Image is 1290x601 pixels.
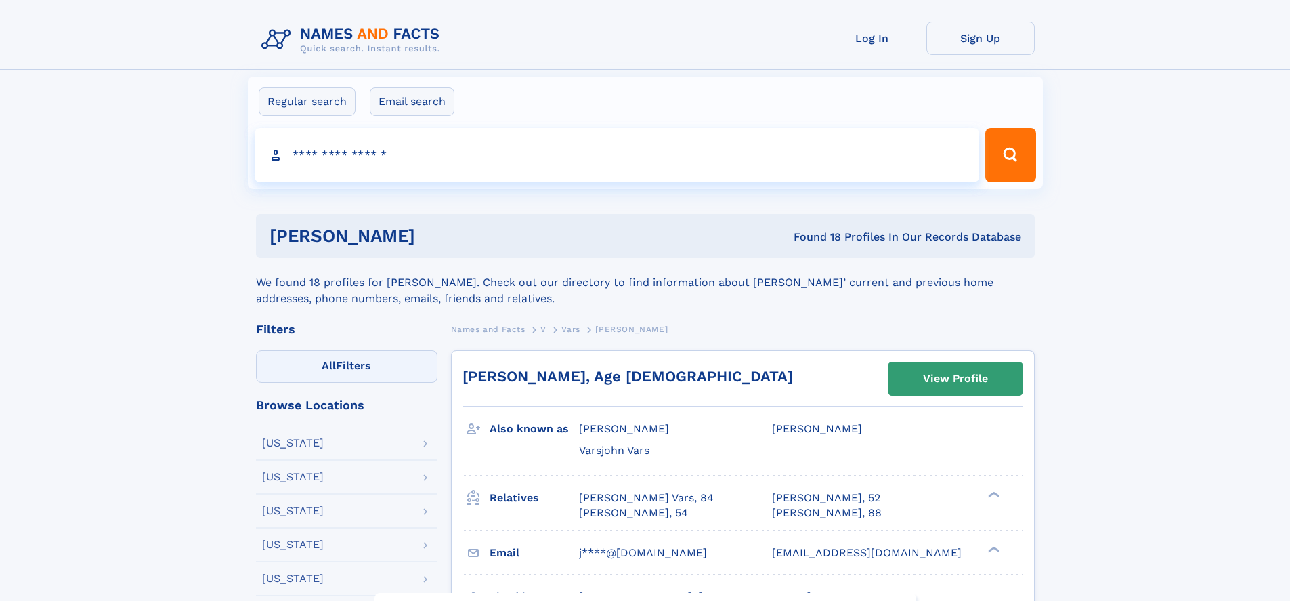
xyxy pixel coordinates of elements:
a: Log In [818,22,926,55]
div: [US_STATE] [262,573,324,584]
a: [PERSON_NAME], 54 [579,505,688,520]
h3: Email [490,541,579,564]
div: Found 18 Profiles In Our Records Database [604,230,1021,245]
label: Filters [256,350,437,383]
span: V [540,325,546,334]
a: Sign Up [926,22,1035,55]
label: Regular search [259,87,356,116]
span: All [322,359,336,372]
button: Search Button [985,128,1035,182]
a: V [540,320,546,337]
a: Vars [561,320,580,337]
div: Browse Locations [256,399,437,411]
div: ❯ [985,490,1001,499]
label: Email search [370,87,454,116]
a: View Profile [888,362,1023,395]
span: [PERSON_NAME] [772,422,862,435]
span: [EMAIL_ADDRESS][DOMAIN_NAME] [772,546,962,559]
h1: [PERSON_NAME] [270,228,605,245]
span: Vars [561,325,580,334]
div: Filters [256,323,437,335]
span: [PERSON_NAME] [595,325,668,334]
a: [PERSON_NAME], Age [DEMOGRAPHIC_DATA] [463,368,793,385]
span: Varsjohn Vars [579,444,649,457]
a: [PERSON_NAME], 52 [772,491,880,505]
div: View Profile [923,363,988,394]
div: [US_STATE] [262,472,324,482]
h3: Relatives [490,486,579,510]
input: search input [255,128,980,182]
h3: Also known as [490,417,579,440]
div: We found 18 profiles for [PERSON_NAME]. Check out our directory to find information about [PERSON... [256,258,1035,307]
div: [US_STATE] [262,539,324,550]
a: Names and Facts [451,320,525,337]
a: [PERSON_NAME], 88 [772,505,882,520]
div: ❯ [985,545,1001,554]
img: Logo Names and Facts [256,22,451,58]
div: [US_STATE] [262,438,324,449]
a: [PERSON_NAME] Vars, 84 [579,491,714,505]
div: [US_STATE] [262,505,324,516]
span: [PERSON_NAME] [579,422,669,435]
